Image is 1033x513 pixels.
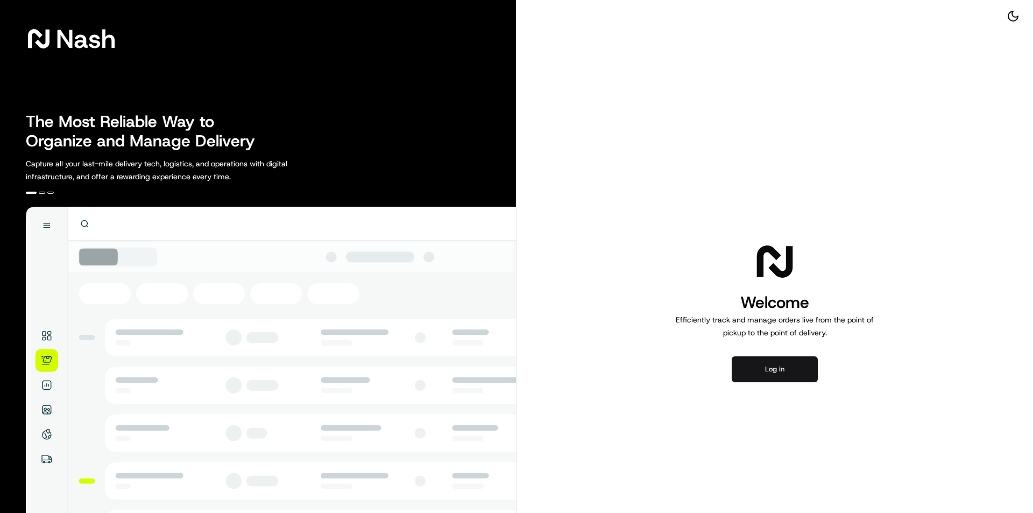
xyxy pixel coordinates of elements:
h1: Welcome [671,292,878,313]
p: Capture all your last-mile delivery tech, logistics, and operations with digital infrastructure, ... [26,157,336,183]
p: Efficiently track and manage orders live from the point of pickup to the point of delivery. [671,313,878,339]
span: Nash [56,28,116,50]
h2: The Most Reliable Way to Organize and Manage Delivery [26,112,267,151]
button: Log in [732,356,818,382]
